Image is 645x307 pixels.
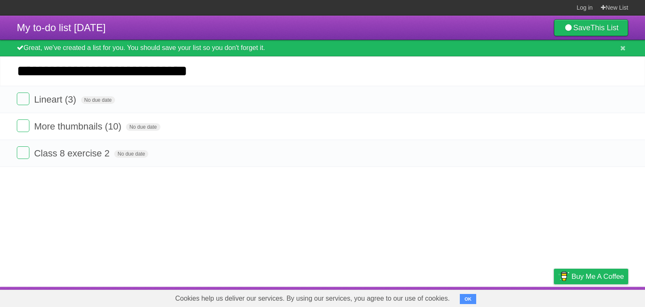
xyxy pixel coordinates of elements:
[114,150,148,158] span: No due date
[34,148,112,159] span: Class 8 exercise 2
[126,123,160,131] span: No due date
[575,289,628,305] a: Suggest a feature
[442,289,460,305] a: About
[543,289,565,305] a: Privacy
[460,294,476,304] button: OK
[554,269,628,284] a: Buy me a coffee
[167,290,458,307] span: Cookies help us deliver our services. By using our services, you agree to our use of cookies.
[572,269,624,284] span: Buy me a coffee
[514,289,533,305] a: Terms
[17,22,106,33] span: My to-do list [DATE]
[81,96,115,104] span: No due date
[554,19,628,36] a: SaveThis List
[17,119,29,132] label: Done
[17,93,29,105] label: Done
[34,121,123,132] span: More thumbnails (10)
[558,269,569,283] img: Buy me a coffee
[470,289,504,305] a: Developers
[590,24,619,32] b: This List
[34,94,78,105] span: Lineart (3)
[17,146,29,159] label: Done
